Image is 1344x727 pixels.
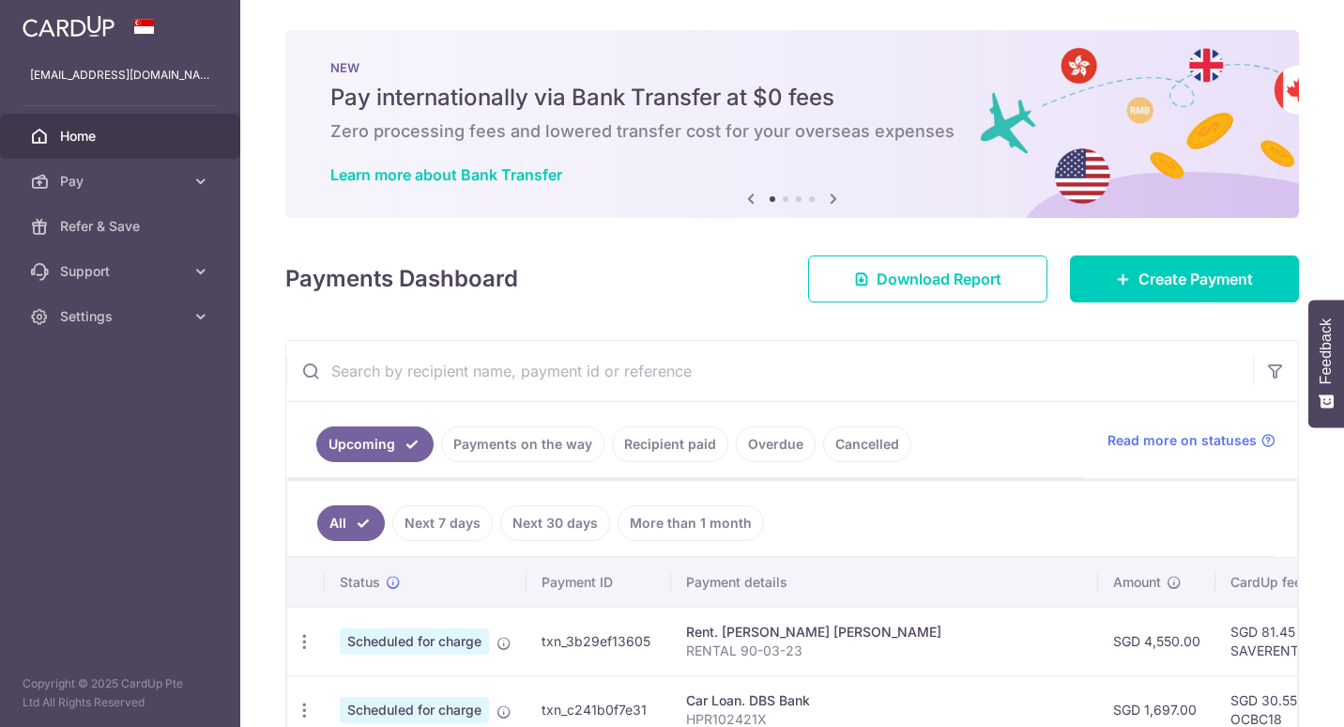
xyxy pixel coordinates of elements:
[1113,573,1161,592] span: Amount
[612,426,728,462] a: Recipient paid
[618,505,764,541] a: More than 1 month
[330,60,1254,75] p: NEW
[285,262,518,296] h4: Payments Dashboard
[1070,255,1299,302] a: Create Payment
[1138,268,1253,290] span: Create Payment
[330,83,1254,113] h5: Pay internationally via Bank Transfer at $0 fees
[317,505,385,541] a: All
[316,426,434,462] a: Upcoming
[808,255,1047,302] a: Download Report
[60,262,184,281] span: Support
[877,268,1001,290] span: Download Report
[671,558,1098,607] th: Payment details
[23,15,115,38] img: CardUp
[30,66,210,85] p: [EMAIL_ADDRESS][DOMAIN_NAME]
[330,165,562,184] a: Learn more about Bank Transfer
[1215,607,1337,675] td: SGD 81.45 SAVERENT179
[285,30,1299,218] img: Bank transfer banner
[1230,573,1302,592] span: CardUp fee
[60,172,184,191] span: Pay
[340,628,489,655] span: Scheduled for charge
[340,573,380,592] span: Status
[823,426,911,462] a: Cancelled
[500,505,610,541] a: Next 30 days
[1098,607,1215,675] td: SGD 4,550.00
[60,127,184,146] span: Home
[1107,431,1257,450] span: Read more on statuses
[441,426,604,462] a: Payments on the way
[340,697,489,723] span: Scheduled for charge
[1318,318,1335,384] span: Feedback
[392,505,493,541] a: Next 7 days
[1107,431,1275,450] a: Read more on statuses
[1308,300,1344,427] button: Feedback - Show survey
[686,691,1083,710] div: Car Loan. DBS Bank
[736,426,816,462] a: Overdue
[527,558,671,607] th: Payment ID
[60,217,184,236] span: Refer & Save
[686,642,1083,660] p: RENTAL 90-03-23
[330,120,1254,143] h6: Zero processing fees and lowered transfer cost for your overseas expenses
[286,341,1253,401] input: Search by recipient name, payment id or reference
[60,307,184,326] span: Settings
[686,623,1083,642] div: Rent. [PERSON_NAME] [PERSON_NAME]
[527,607,671,675] td: txn_3b29ef13605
